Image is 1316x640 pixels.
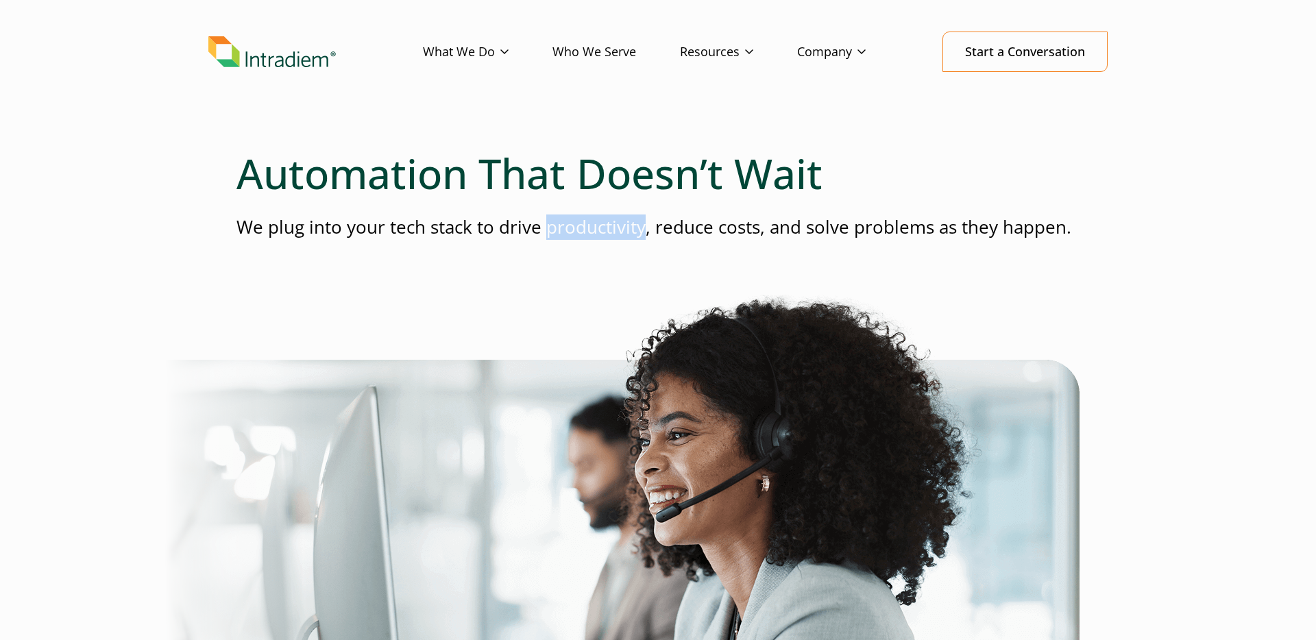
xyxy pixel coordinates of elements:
h1: Automation That Doesn’t Wait [236,149,1080,198]
a: Link to homepage of Intradiem [208,36,423,68]
a: Who We Serve [552,32,680,72]
a: Start a Conversation [942,32,1108,72]
a: What We Do [423,32,552,72]
a: Resources [680,32,797,72]
img: Intradiem [208,36,336,68]
a: Company [797,32,910,72]
p: We plug into your tech stack to drive productivity, reduce costs, and solve problems as they happen. [236,214,1080,240]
